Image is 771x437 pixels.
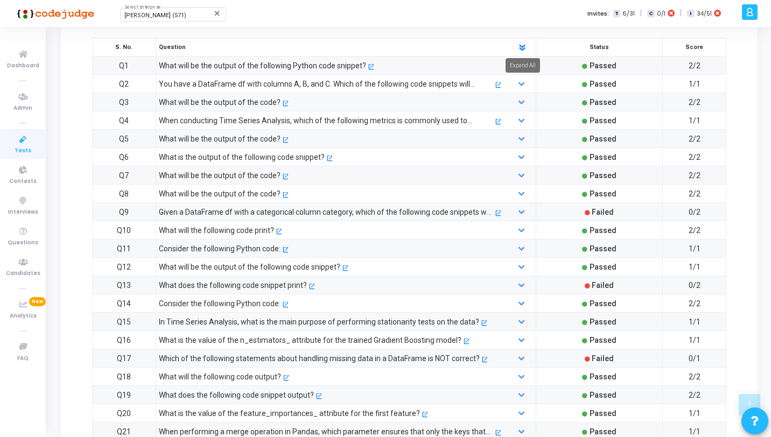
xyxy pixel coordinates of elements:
[689,135,700,143] span: 2/2
[689,208,700,216] span: 0/2
[159,151,325,163] div: What is the output of the following code snippet?
[93,185,156,203] td: Q8
[276,229,282,235] mat-icon: open_in_new
[316,393,321,399] mat-icon: open_in_new
[689,244,700,253] span: 1/1
[9,177,37,186] span: Contests
[159,243,281,255] div: Consider the following Python code:
[93,93,156,111] td: Q3
[282,302,288,308] mat-icon: open_in_new
[590,263,616,271] span: Passed
[590,372,616,381] span: Passed
[93,75,156,93] td: Q2
[8,208,38,217] span: Interviews
[282,174,288,180] mat-icon: open_in_new
[689,281,700,290] span: 0/2
[590,189,616,198] span: Passed
[689,171,700,180] span: 2/2
[159,206,493,218] div: Given a DataFrame df with a categorical column category, which of the following code snippets wil...
[689,299,700,308] span: 2/2
[282,192,288,198] mat-icon: open_in_new
[590,61,616,70] span: Passed
[592,208,614,216] span: Failed
[590,299,616,308] span: Passed
[93,258,156,276] td: Q12
[590,409,616,418] span: Passed
[93,294,156,313] td: Q14
[689,80,700,88] span: 1/1
[159,389,314,401] div: What does the following code snippet output?
[689,409,700,418] span: 1/1
[590,116,616,125] span: Passed
[93,331,156,349] td: Q16
[368,64,374,70] mat-icon: open_in_new
[663,38,726,57] th: Score
[689,98,700,107] span: 2/2
[159,224,274,236] div: What will the following code print?
[283,375,289,381] mat-icon: open_in_new
[159,316,479,328] div: In Time Series Analysis, what is the main purpose of performing stationarity tests on the data?
[481,320,487,326] mat-icon: open_in_new
[213,9,222,18] mat-icon: Clear
[159,371,281,383] div: What will the following code output?
[282,247,288,253] mat-icon: open_in_new
[495,82,501,88] mat-icon: open_in_new
[13,3,94,24] img: logo
[8,238,38,248] span: Questions
[687,10,694,18] span: I
[689,391,700,399] span: 2/2
[159,298,281,309] div: Consider the following Python code:
[159,96,281,108] div: What will be the output of the code?
[159,334,461,346] div: What is the value of the n_estimators_ attribute for the trained Gradient Boosting model?
[590,226,616,235] span: Passed
[689,153,700,161] span: 2/2
[159,261,340,273] div: What will be the output of the following code snippet?
[93,111,156,130] td: Q4
[124,12,186,19] span: [PERSON_NAME] (571)
[590,244,616,253] span: Passed
[536,38,662,57] th: Status
[159,115,493,126] div: When conducting Time Series Analysis, which of the following metrics is commonly used to measure ...
[93,239,156,258] td: Q11
[15,146,31,156] span: Tests
[590,427,616,436] span: Passed
[689,354,700,363] span: 0/1
[506,58,540,73] div: Expand All
[10,312,37,321] span: Analytics
[689,116,700,125] span: 1/1
[159,170,281,181] div: What will be the output of the code?
[689,61,700,70] span: 2/2
[697,9,712,18] span: 34/51
[590,318,616,326] span: Passed
[590,153,616,161] span: Passed
[159,188,281,200] div: What will be the output of the code?
[7,61,39,71] span: Dashboard
[590,98,616,107] span: Passed
[326,156,332,161] mat-icon: open_in_new
[689,318,700,326] span: 1/1
[481,357,487,363] mat-icon: open_in_new
[495,210,501,216] mat-icon: open_in_new
[495,430,501,436] mat-icon: open_in_new
[159,133,281,145] div: What will be the output of the code?
[153,41,506,53] div: Question
[159,279,307,291] div: What does the following code snippet print?
[689,263,700,271] span: 1/1
[309,284,314,290] mat-icon: open_in_new
[93,57,156,75] td: Q1
[29,297,46,306] span: New
[342,265,348,271] mat-icon: open_in_new
[93,221,156,239] td: Q10
[640,8,642,19] span: |
[93,368,156,386] td: Q18
[93,313,156,331] td: Q15
[689,226,700,235] span: 2/2
[590,80,616,88] span: Passed
[17,354,29,363] span: FAQ
[93,404,156,422] td: Q20
[689,372,700,381] span: 2/2
[680,8,682,19] span: |
[495,119,501,125] mat-icon: open_in_new
[13,104,32,113] span: Admin
[657,9,665,18] span: 0/1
